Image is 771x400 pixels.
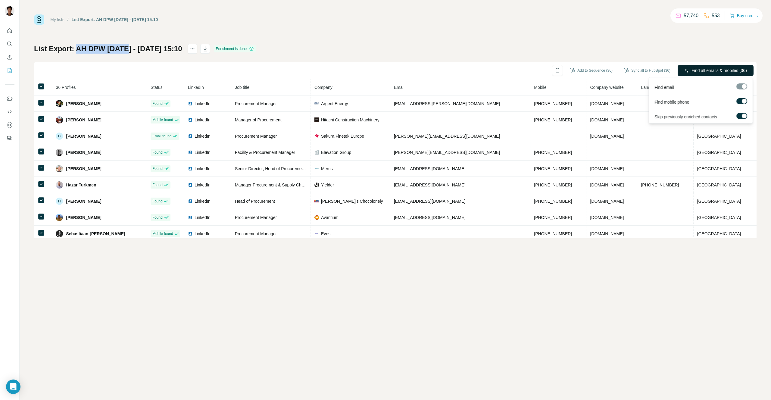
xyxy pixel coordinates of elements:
[321,214,339,220] span: Avantium
[188,134,193,139] img: LinkedIn logo
[321,117,379,123] span: Hitachi Construction Machinery
[321,166,333,172] span: Merus
[235,85,249,90] span: Job title
[394,166,465,171] span: [EMAIL_ADDRESS][DOMAIN_NAME]
[66,117,101,123] span: [PERSON_NAME]
[684,12,698,19] p: 57,740
[152,133,171,139] span: Email found
[195,198,211,204] span: LinkedIn
[314,117,319,122] img: company-logo
[152,101,163,106] span: Found
[235,166,352,171] span: Senior Director, Head of Procurement & Supplier Management
[152,198,163,204] span: Found
[188,44,197,54] button: actions
[641,85,657,90] span: Landline
[195,214,211,220] span: LinkedIn
[697,215,741,220] span: [GEOGRAPHIC_DATA]
[314,200,319,202] img: company-logo
[188,166,193,171] img: LinkedIn logo
[66,198,101,204] span: [PERSON_NAME]
[235,117,282,122] span: Manager of Procurement
[66,231,125,237] span: Sebastiaan-[PERSON_NAME]
[394,150,500,155] span: [PERSON_NAME][EMAIL_ADDRESS][DOMAIN_NAME]
[697,150,741,155] span: [GEOGRAPHIC_DATA]
[590,117,624,122] span: [DOMAIN_NAME]
[534,117,572,122] span: [PHONE_NUMBER]
[590,199,624,204] span: [DOMAIN_NAME]
[152,166,163,171] span: Found
[235,231,277,236] span: Procurement Manager
[314,101,319,106] img: company-logo
[321,231,330,237] span: Evos
[314,134,319,139] img: company-logo
[235,199,275,204] span: Head of Procurement
[188,85,204,90] span: LinkedIn
[590,101,624,106] span: [DOMAIN_NAME]
[56,198,63,205] div: H
[188,117,193,122] img: LinkedIn logo
[195,231,211,237] span: LinkedIn
[394,199,465,204] span: [EMAIL_ADDRESS][DOMAIN_NAME]
[314,166,319,171] img: company-logo
[590,183,624,187] span: [DOMAIN_NAME]
[314,231,319,236] img: company-logo
[534,166,572,171] span: [PHONE_NUMBER]
[534,183,572,187] span: [PHONE_NUMBER]
[321,133,364,139] span: Sakura Finetek Europe
[152,117,173,123] span: Mobile found
[534,199,572,204] span: [PHONE_NUMBER]
[235,150,295,155] span: Facility & Procurement Manager
[195,117,211,123] span: LinkedIn
[697,199,741,204] span: [GEOGRAPHIC_DATA]
[5,93,14,104] button: Use Surfe on LinkedIn
[34,44,182,54] h1: List Export: AH DPW [DATE] - [DATE] 15:10
[66,214,101,220] span: [PERSON_NAME]
[195,133,211,139] span: LinkedIn
[56,85,76,90] span: 36 Profiles
[590,215,624,220] span: [DOMAIN_NAME]
[56,133,63,140] div: C
[394,101,500,106] span: [EMAIL_ADDRESS][PERSON_NAME][DOMAIN_NAME]
[56,181,63,189] img: Avatar
[314,85,332,90] span: Company
[56,230,63,237] img: Avatar
[56,100,63,107] img: Avatar
[314,215,319,220] img: company-logo
[641,183,679,187] span: [PHONE_NUMBER]
[235,183,329,187] span: Manager Procurement & Supply Chain & Facilities
[235,215,277,220] span: Procurement Manager
[34,14,44,25] img: Surfe Logo
[534,215,572,220] span: [PHONE_NUMBER]
[195,149,211,155] span: LinkedIn
[321,198,383,204] span: [PERSON_NAME]'s Chocolonely
[195,166,211,172] span: LinkedIn
[712,12,720,19] p: 553
[50,17,64,22] a: My lists
[534,150,572,155] span: [PHONE_NUMBER]
[5,6,14,16] img: Avatar
[314,183,319,187] img: company-logo
[654,99,689,105] span: Find mobile phone
[188,231,193,236] img: LinkedIn logo
[534,85,546,90] span: Mobile
[235,134,277,139] span: Procurement Manager
[66,182,96,188] span: Hazar Turkmen
[188,215,193,220] img: LinkedIn logo
[534,231,572,236] span: [PHONE_NUMBER]
[56,116,63,123] img: Avatar
[152,182,163,188] span: Found
[188,183,193,187] img: LinkedIn logo
[394,134,500,139] span: [PERSON_NAME][EMAIL_ADDRESS][DOMAIN_NAME]
[691,67,747,73] span: Find all emails & mobiles (36)
[188,101,193,106] img: LinkedIn logo
[66,149,101,155] span: [PERSON_NAME]
[152,231,173,236] span: Mobile found
[6,380,20,394] div: Open Intercom Messenger
[321,182,334,188] span: Yielder
[195,101,211,107] span: LinkedIn
[394,85,404,90] span: Email
[188,150,193,155] img: LinkedIn logo
[5,52,14,63] button: Enrich CSV
[151,85,163,90] span: Status
[590,134,624,139] span: [DOMAIN_NAME]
